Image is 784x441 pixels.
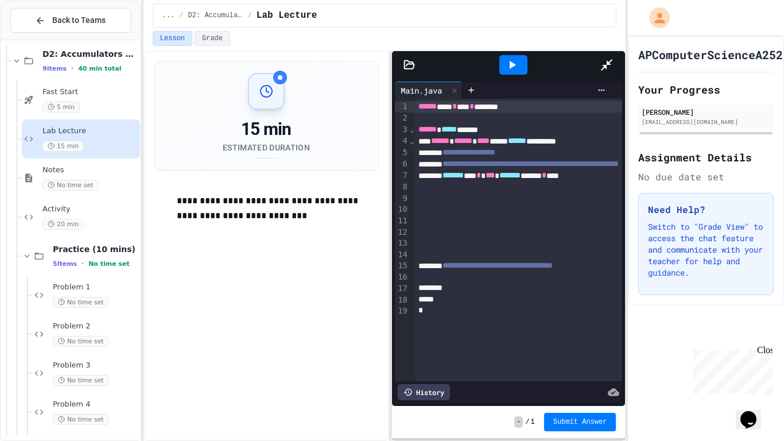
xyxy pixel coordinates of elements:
[638,149,774,165] h2: Assignment Details
[395,272,409,283] div: 16
[642,107,770,117] div: [PERSON_NAME]
[42,49,138,59] span: D2: Accumulators and Summation
[648,221,764,278] p: Switch to "Grade View" to access the chat feature and communicate with your teacher for help and ...
[409,136,415,145] span: Fold line
[53,361,138,370] span: Problem 3
[53,336,109,347] span: No time set
[395,113,409,124] div: 2
[395,147,409,158] div: 5
[544,413,616,431] button: Submit Answer
[42,204,138,214] span: Activity
[395,305,409,317] div: 19
[395,215,409,227] div: 11
[531,417,535,427] span: 1
[395,181,409,193] div: 8
[71,64,73,73] span: •
[642,118,770,126] div: [EMAIL_ADDRESS][DOMAIN_NAME]
[638,82,774,98] h2: Your Progress
[395,82,462,99] div: Main.java
[42,126,138,136] span: Lab Lecture
[248,11,252,20] span: /
[395,193,409,204] div: 9
[42,65,67,72] span: 9 items
[395,136,409,147] div: 4
[78,65,121,72] span: 40 min total
[53,400,138,409] span: Problem 4
[395,283,409,295] div: 17
[395,158,409,170] div: 6
[53,414,109,425] span: No time set
[736,395,773,430] iframe: chat widget
[395,84,448,96] div: Main.java
[195,31,230,46] button: Grade
[88,260,130,268] span: No time set
[395,227,409,238] div: 12
[637,5,673,31] div: My Account
[10,8,131,33] button: Back to Teams
[42,180,99,191] span: No time set
[53,283,138,292] span: Problem 1
[223,142,310,153] div: Estimated Duration
[525,417,529,427] span: /
[398,384,450,400] div: History
[395,249,409,261] div: 14
[42,219,84,230] span: 20 min
[395,101,409,113] div: 1
[42,87,138,97] span: Fast Start
[179,11,183,20] span: /
[638,170,774,184] div: No due date set
[53,244,138,254] span: Practice (10 mins)
[188,11,243,20] span: D2: Accumulators and Summation
[81,259,84,268] span: •
[689,345,773,394] iframe: chat widget
[409,125,415,134] span: Fold line
[153,31,192,46] button: Lesson
[53,322,138,331] span: Problem 2
[395,204,409,215] div: 10
[514,416,523,428] span: -
[42,165,138,175] span: Notes
[648,203,764,216] h3: Need Help?
[52,14,106,26] span: Back to Teams
[42,141,84,152] span: 15 min
[162,11,175,20] span: ...
[395,238,409,249] div: 13
[395,295,409,306] div: 18
[395,260,409,272] div: 15
[53,297,109,308] span: No time set
[223,119,310,140] div: 15 min
[257,9,317,22] span: Lab Lecture
[42,102,80,113] span: 5 min
[553,417,607,427] span: Submit Answer
[53,375,109,386] span: No time set
[395,170,409,181] div: 7
[395,124,409,136] div: 3
[53,260,77,268] span: 5 items
[5,5,79,73] div: Chat with us now!Close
